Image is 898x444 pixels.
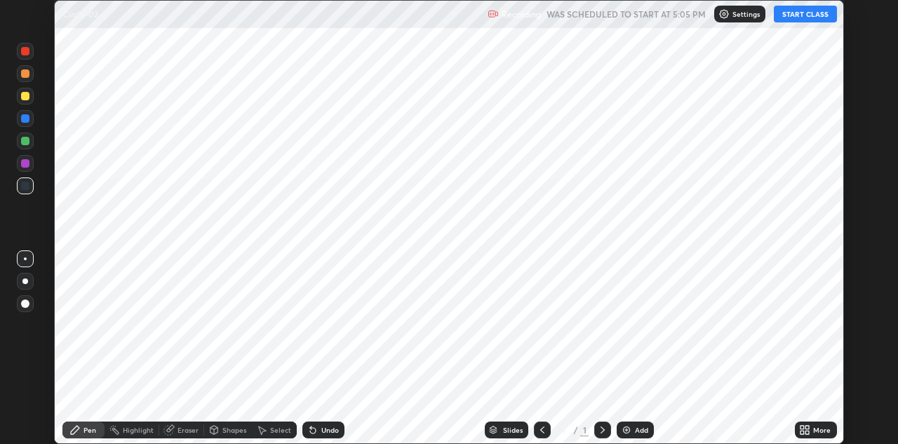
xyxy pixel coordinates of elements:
div: Undo [321,426,339,433]
img: recording.375f2c34.svg [488,8,499,20]
p: Settings [732,11,760,18]
div: Pen [83,426,96,433]
div: Eraser [177,426,199,433]
h5: WAS SCHEDULED TO START AT 5:05 PM [547,8,706,20]
p: Recording [502,9,541,20]
div: / [573,426,577,434]
button: START CLASS [774,6,837,22]
div: 1 [580,424,589,436]
img: class-settings-icons [718,8,730,20]
div: More [813,426,831,433]
div: Select [270,426,291,433]
div: Highlight [123,426,154,433]
div: Shapes [222,426,246,433]
div: Slides [503,426,523,433]
div: 1 [556,426,570,434]
p: Circle-02 [62,8,98,20]
img: add-slide-button [621,424,632,436]
div: Add [635,426,648,433]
